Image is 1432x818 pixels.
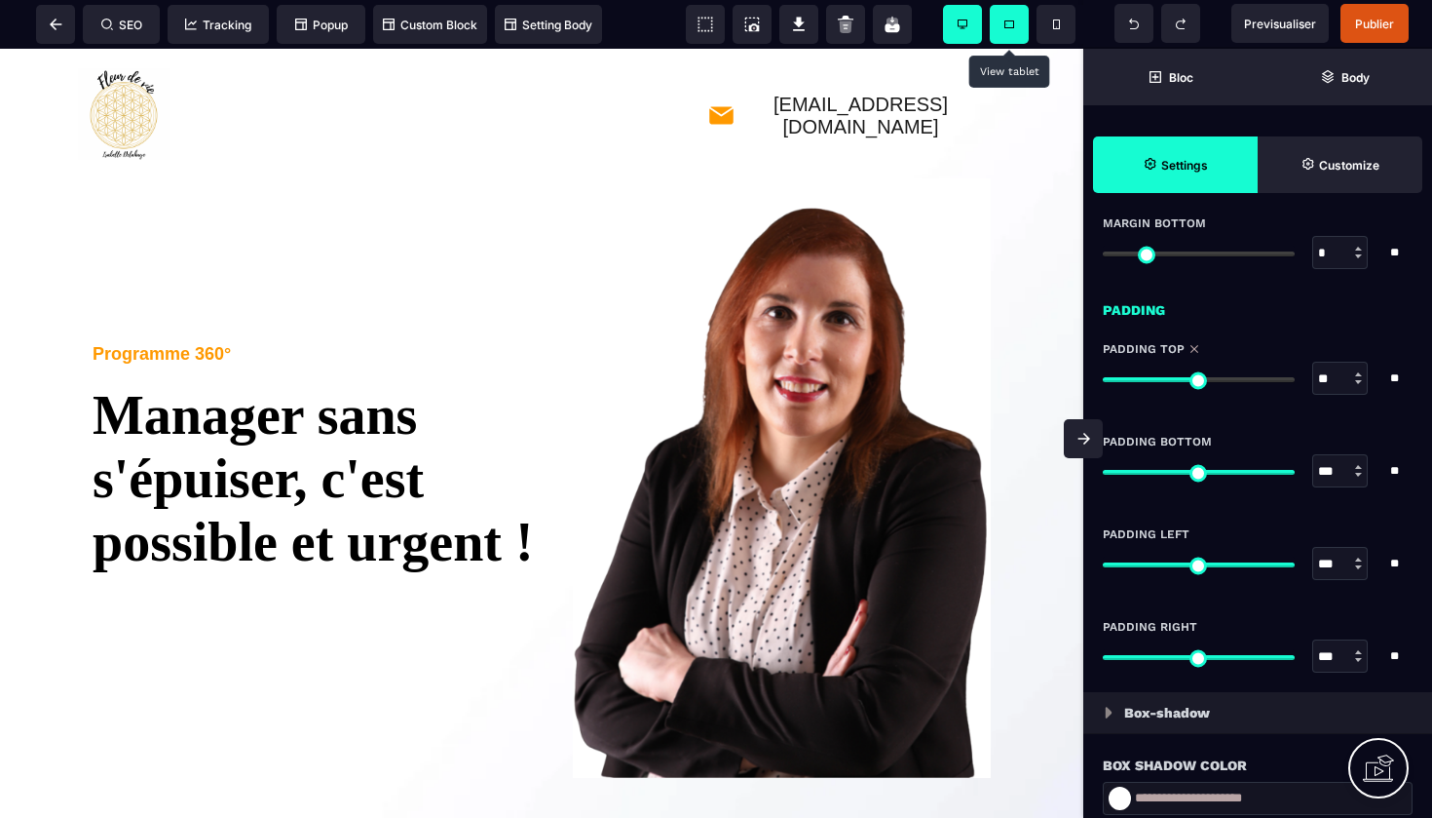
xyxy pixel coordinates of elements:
img: 7afc97e346fcc617bdea725c9d233a4a_Sans_titre_(1080_x_1720_px)_(1080_x_1550_px).png [573,130,991,729]
strong: Settings [1161,158,1208,173]
span: Custom Block [383,18,477,32]
img: loading [1105,707,1112,719]
span: Tracking [185,18,251,32]
strong: Body [1341,70,1370,85]
img: 8aeef015e0ebd4251a34490ffea99928_mail.png [707,53,735,81]
span: Publier [1355,17,1394,31]
span: Open Layer Manager [1258,49,1432,105]
span: Margin Bottom [1103,215,1206,231]
span: Padding Right [1103,619,1197,635]
div: Box Shadow Color [1103,754,1413,777]
text: [EMAIL_ADDRESS][DOMAIN_NAME] [735,45,986,90]
text: Programme 360° [93,295,231,315]
span: Popup [295,18,348,32]
span: Open Style Manager [1258,136,1422,193]
div: Padding [1083,289,1432,322]
span: SEO [101,18,142,32]
strong: Customize [1319,158,1379,173]
span: Padding Top [1103,341,1185,357]
span: Padding Bottom [1103,434,1212,449]
span: Previsualiser [1244,17,1316,31]
span: Padding Left [1103,526,1189,542]
span: Settings [1093,136,1258,193]
span: Open Blocks [1083,49,1258,105]
span: Setting Body [505,18,592,32]
span: Preview [1231,4,1329,43]
span: Screenshot [733,5,772,44]
p: Box-shadow [1124,701,1210,724]
img: fddb039ee2cd576d9691c5ef50e92217_Logo.png [78,19,170,111]
span: View components [686,5,725,44]
strong: Bloc [1169,70,1193,85]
